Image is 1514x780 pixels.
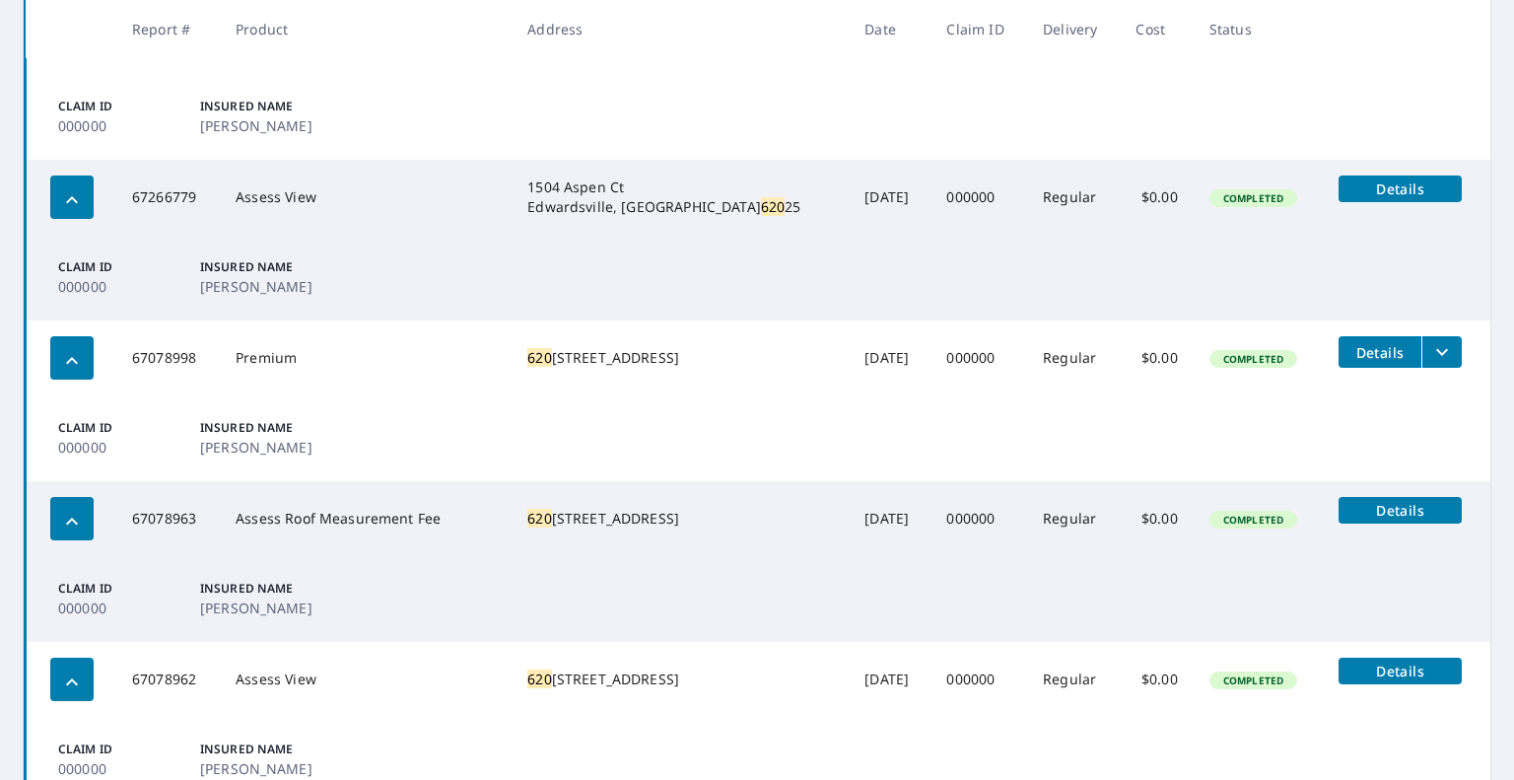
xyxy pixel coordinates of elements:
[1211,191,1295,205] span: Completed
[1350,662,1450,680] span: Details
[200,580,318,598] p: Insured Name
[58,98,176,115] p: Claim ID
[527,177,833,217] div: 1504 Aspen Ct Edwardsville, [GEOGRAPHIC_DATA] 25
[1339,176,1462,202] button: detailsBtn-67266779
[761,197,785,216] mark: 620
[200,758,318,779] p: [PERSON_NAME]
[58,437,176,458] p: 000000
[1339,497,1462,524] button: detailsBtn-67078963
[1120,160,1193,235] td: $0.00
[849,481,930,556] td: [DATE]
[200,276,318,297] p: [PERSON_NAME]
[930,642,1027,717] td: 000000
[220,320,512,395] td: Premium
[1120,642,1193,717] td: $0.00
[1350,343,1410,362] span: Details
[1027,642,1120,717] td: Regular
[200,437,318,458] p: [PERSON_NAME]
[930,320,1027,395] td: 000000
[58,115,176,136] p: 000000
[1339,658,1462,684] button: detailsBtn-67078962
[58,598,176,618] p: 000000
[527,348,833,368] div: [STREET_ADDRESS]
[1350,179,1450,198] span: Details
[1211,674,1295,687] span: Completed
[1421,336,1462,368] button: filesDropdownBtn-67078998
[930,160,1027,235] td: 000000
[849,160,930,235] td: [DATE]
[58,258,176,276] p: Claim ID
[1350,501,1450,520] span: Details
[58,758,176,779] p: 000000
[527,670,833,689] div: [STREET_ADDRESS]
[116,320,220,395] td: 67078998
[1027,481,1120,556] td: Regular
[200,419,318,437] p: Insured Name
[220,481,512,556] td: Assess Roof Measurement Fee
[527,509,833,529] div: [STREET_ADDRESS]
[58,276,176,297] p: 000000
[58,419,176,437] p: Claim ID
[930,481,1027,556] td: 000000
[220,642,512,717] td: Assess View
[527,348,551,367] mark: 620
[1211,513,1295,527] span: Completed
[200,258,318,276] p: Insured Name
[200,741,318,758] p: Insured Name
[58,741,176,758] p: Claim ID
[849,320,930,395] td: [DATE]
[1120,481,1193,556] td: $0.00
[200,598,318,618] p: [PERSON_NAME]
[1027,160,1120,235] td: Regular
[200,98,318,115] p: Insured Name
[849,642,930,717] td: [DATE]
[116,642,220,717] td: 67078962
[200,115,318,136] p: [PERSON_NAME]
[1339,336,1421,368] button: detailsBtn-67078998
[527,509,551,528] mark: 620
[1027,320,1120,395] td: Regular
[116,160,220,235] td: 67266779
[1120,320,1193,395] td: $0.00
[116,481,220,556] td: 67078963
[220,160,512,235] td: Assess View
[527,670,551,688] mark: 620
[1211,352,1295,366] span: Completed
[58,580,176,598] p: Claim ID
